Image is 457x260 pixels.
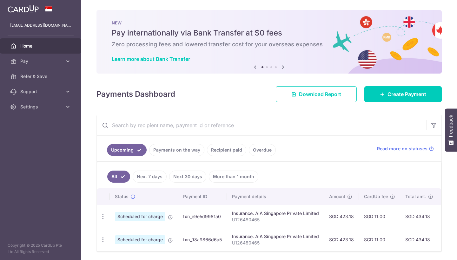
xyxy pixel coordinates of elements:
span: Amount [329,193,345,200]
a: Read more on statuses [377,146,434,152]
td: txn_e9e5d9981a0 [178,205,227,228]
a: Next 30 days [169,171,206,183]
a: Create Payment [364,86,442,102]
h4: Payments Dashboard [96,88,175,100]
h6: Zero processing fees and lowered transfer cost for your overseas expenses [112,41,427,48]
th: Payment ID [178,188,227,205]
p: U126480465 [232,217,319,223]
span: Refer & Save [20,73,62,80]
a: Upcoming [107,144,147,156]
h5: Pay internationally via Bank Transfer at $0 fees [112,28,427,38]
span: Support [20,88,62,95]
div: Insurance. AIA Singapore Private Limited [232,210,319,217]
td: SGD 434.18 [400,228,438,251]
span: Settings [20,104,62,110]
span: CardUp fee [364,193,388,200]
span: Scheduled for charge [115,212,165,221]
span: Status [115,193,129,200]
span: Pay [20,58,62,64]
span: Total amt. [405,193,426,200]
img: CardUp [8,5,39,13]
td: SGD 423.18 [324,205,359,228]
p: NEW [112,20,427,25]
div: Insurance. AIA Singapore Private Limited [232,233,319,240]
span: Create Payment [387,90,426,98]
span: Scheduled for charge [115,235,165,244]
td: txn_98a9866d6a5 [178,228,227,251]
span: Read more on statuses [377,146,427,152]
td: SGD 423.18 [324,228,359,251]
td: SGD 434.18 [400,205,438,228]
a: Download Report [276,86,357,102]
p: [EMAIL_ADDRESS][DOMAIN_NAME] [10,22,71,29]
input: Search by recipient name, payment id or reference [97,115,426,135]
a: All [107,171,130,183]
a: Recipient paid [207,144,246,156]
a: Learn more about Bank Transfer [112,56,190,62]
th: Payment details [227,188,324,205]
a: Payments on the way [149,144,204,156]
a: More than 1 month [209,171,258,183]
td: SGD 11.00 [359,228,400,251]
span: Home [20,43,62,49]
a: Next 7 days [133,171,167,183]
a: Overdue [249,144,276,156]
p: U126480465 [232,240,319,246]
img: Bank transfer banner [96,10,442,74]
span: Feedback [448,115,454,137]
button: Feedback - Show survey [445,108,457,152]
span: Download Report [299,90,341,98]
td: SGD 11.00 [359,205,400,228]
